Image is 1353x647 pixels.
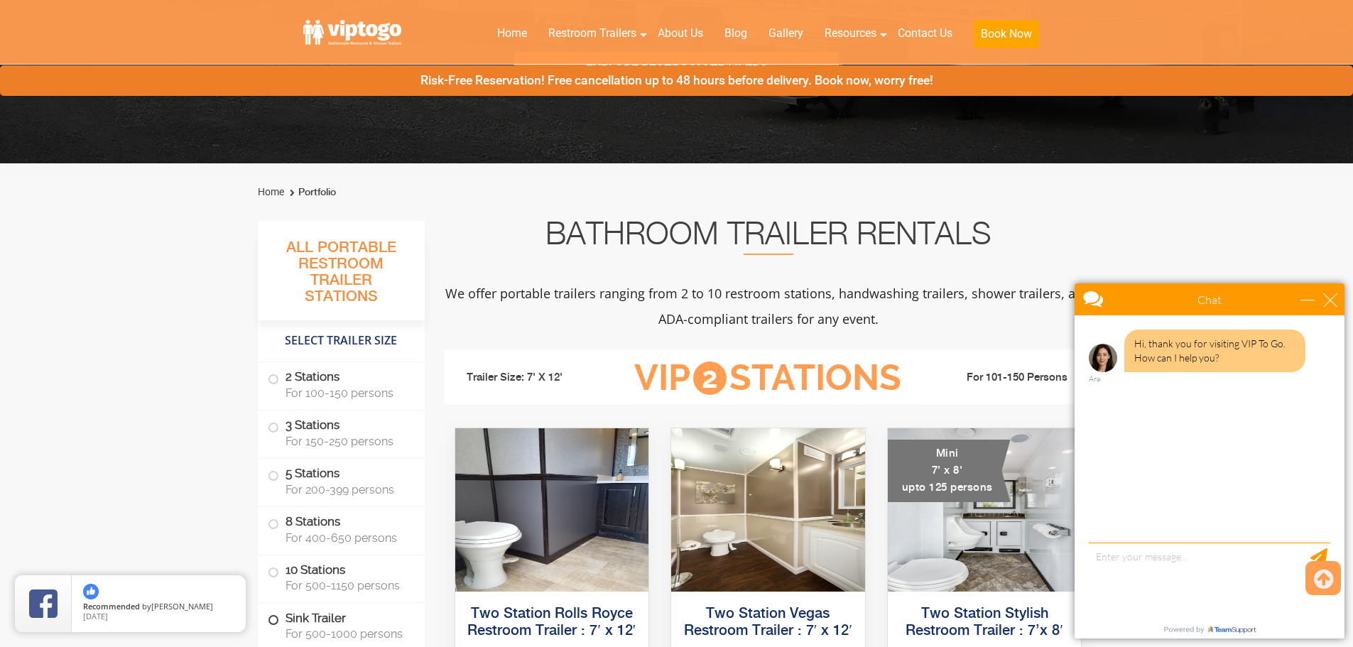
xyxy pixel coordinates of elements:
[714,18,758,49] a: Blog
[963,18,1050,57] a: Book Now
[455,428,649,592] img: Side view of two station restroom trailer with separate doors for males and females
[684,607,852,638] a: Two Station Vegas Restroom Trailer : 7′ x 12′
[887,18,963,49] a: Contact Us
[286,386,408,400] span: For 100-150 persons
[924,369,1083,386] li: For 101-150 Persons
[268,459,415,503] label: 5 Stations
[444,221,1093,255] h2: Bathroom Trailer Rentals
[974,20,1039,48] button: Book Now
[454,357,613,399] li: Trailer Size: 7' X 12'
[647,18,714,49] a: About Us
[612,359,923,398] h3: VIP Stations
[671,428,865,592] img: Side view of two station restroom trailer with separate doors for males and females
[1066,275,1353,647] iframe: Live Chat Box
[888,428,1082,592] img: A mini restroom trailer with two separate stations and separate doors for males and females
[258,327,425,354] h4: Select Trailer Size
[693,361,727,395] span: 2
[286,579,408,592] span: For 500-1150 persons
[286,531,408,545] span: For 400-650 persons
[83,601,140,611] span: Recommended
[83,611,108,621] span: [DATE]
[29,589,58,618] img: Review Rating
[258,186,284,197] a: Home
[888,440,1011,502] div: Mini 7' x 8' upto 125 persons
[268,507,415,551] label: 8 Stations
[286,627,408,641] span: For 500-1000 persons
[268,603,415,647] label: Sink Trailer
[814,18,887,49] a: Resources
[268,555,415,599] label: 10 Stations
[83,602,234,612] span: by
[487,18,538,49] a: Home
[268,411,415,455] label: 3 Stations
[758,18,814,49] a: Gallery
[258,235,425,320] h3: All Portable Restroom Trailer Stations
[286,184,336,201] li: Portfolio
[151,601,213,611] span: [PERSON_NAME]
[286,435,408,448] span: For 150-250 persons
[286,483,408,496] span: For 200-399 persons
[538,18,647,49] a: Restroom Trailers
[906,607,1063,638] a: Two Station Stylish Restroom Trailer : 7’x 8′
[83,584,99,599] img: thumbs up icon
[268,362,415,406] label: 2 Stations
[467,607,636,638] a: Two Station Rolls Royce Restroom Trailer : 7′ x 12′
[444,281,1093,332] p: We offer portable trailers ranging from 2 to 10 restroom stations, handwashing trailers, shower t...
